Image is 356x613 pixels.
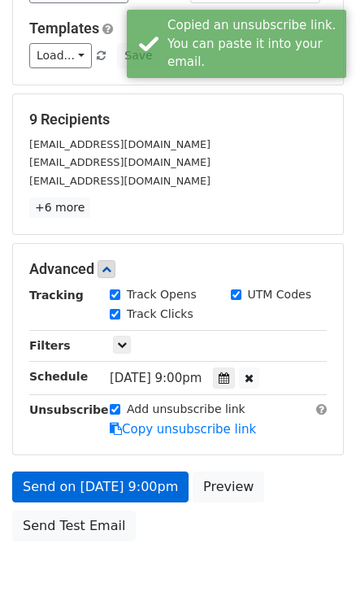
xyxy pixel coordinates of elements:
div: Copied an unsubscribe link. You can paste it into your email. [167,16,340,72]
strong: Tracking [29,289,84,302]
span: [DATE] 9:00pm [110,371,202,385]
iframe: Chat Widget [275,535,356,613]
a: Copy unsubscribe link [110,422,256,437]
strong: Unsubscribe [29,403,109,416]
strong: Filters [29,339,71,352]
small: [EMAIL_ADDRESS][DOMAIN_NAME] [29,138,211,150]
label: Track Clicks [127,306,193,323]
h5: 9 Recipients [29,111,327,128]
a: Templates [29,20,99,37]
a: Send on [DATE] 9:00pm [12,472,189,502]
a: Preview [193,472,264,502]
small: [EMAIL_ADDRESS][DOMAIN_NAME] [29,156,211,168]
label: Add unsubscribe link [127,401,245,418]
small: [EMAIL_ADDRESS][DOMAIN_NAME] [29,175,211,187]
h5: Advanced [29,260,327,278]
label: Track Opens [127,286,197,303]
a: Send Test Email [12,511,136,541]
div: 聊天小组件 [275,535,356,613]
button: Save [117,43,159,68]
a: Load... [29,43,92,68]
a: +6 more [29,198,90,218]
label: UTM Codes [248,286,311,303]
strong: Schedule [29,370,88,383]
